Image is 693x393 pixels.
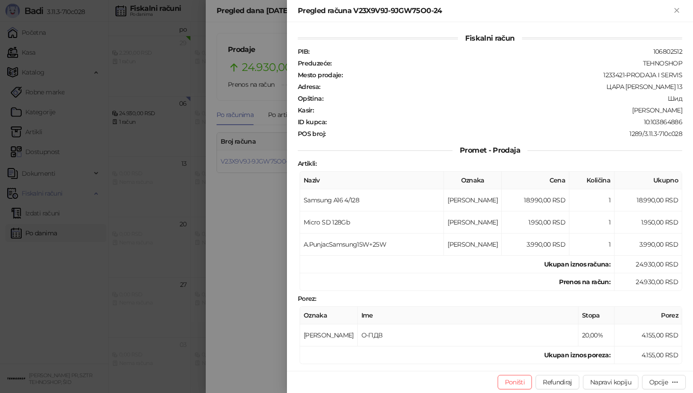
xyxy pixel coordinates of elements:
strong: ID kupca : [298,118,326,126]
strong: Ukupan iznos poreza: [544,351,610,359]
th: Porez [614,307,682,324]
td: 18.990,00 RSD [502,189,569,211]
div: [PERSON_NAME] [314,106,683,114]
strong: Prenos na račun : [559,278,610,286]
td: 1.950,00 RSD [614,211,682,234]
td: 18.990,00 RSD [614,189,682,211]
button: Opcije [642,375,686,389]
td: [PERSON_NAME] [444,211,502,234]
span: Fiskalni račun [458,34,522,42]
div: TEHNOSHOP [333,59,683,67]
button: Refundiraj [536,375,579,389]
td: 3.990,00 RSD [502,234,569,256]
div: ЦАРА [PERSON_NAME] 13 [321,83,683,91]
td: Micro SD 128Gb [300,211,444,234]
span: Promet - Prodaja [453,146,527,154]
div: Pregled računa V23X9V9J-9JGW75O0-24 [298,5,671,16]
td: 20,00% [578,324,614,346]
th: Oznaka [444,172,502,189]
td: 24.930,00 RSD [614,256,682,273]
th: Ukupno [614,172,682,189]
strong: Ukupan iznos računa : [544,260,610,268]
strong: Adresa : [298,83,320,91]
td: [PERSON_NAME] [444,189,502,211]
th: Ime [358,307,578,324]
td: 4.155,00 RSD [614,346,682,364]
td: Samsung A16 4/128 [300,189,444,211]
td: 3.990,00 RSD [614,234,682,256]
div: 10:103864886 [327,118,683,126]
th: Oznaka [300,307,358,324]
strong: Artikli : [298,159,316,168]
div: 1289/3.11.3-710c028 [326,130,683,138]
button: Napravi kopiju [583,375,638,389]
td: [PERSON_NAME] [444,234,502,256]
td: 1.950,00 RSD [502,211,569,234]
td: 1 [569,234,614,256]
strong: PIB : [298,47,309,56]
div: 106802512 [310,47,683,56]
div: 1233421-PRODAJA I SERVIS [343,71,683,79]
td: 24.930,00 RSD [614,273,682,291]
td: О-ПДВ [358,324,578,346]
strong: Preduzeće : [298,59,332,67]
strong: Kasir : [298,106,314,114]
th: Cena [502,172,569,189]
strong: Porez : [298,295,316,303]
strong: Mesto prodaje : [298,71,342,79]
td: 1 [569,189,614,211]
span: Napravi kopiju [590,378,631,386]
td: 1 [569,211,614,234]
th: Količina [569,172,614,189]
th: Naziv [300,172,444,189]
td: 4.155,00 RSD [614,324,682,346]
div: Шид [324,94,683,103]
strong: Opština : [298,94,323,103]
strong: POS broj : [298,130,325,138]
button: Zatvori [671,5,682,16]
td: A.PunjacSamsung15W+25W [300,234,444,256]
th: Stopa [578,307,614,324]
td: [PERSON_NAME] [300,324,358,346]
button: Poništi [498,375,532,389]
div: Opcije [649,378,668,386]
